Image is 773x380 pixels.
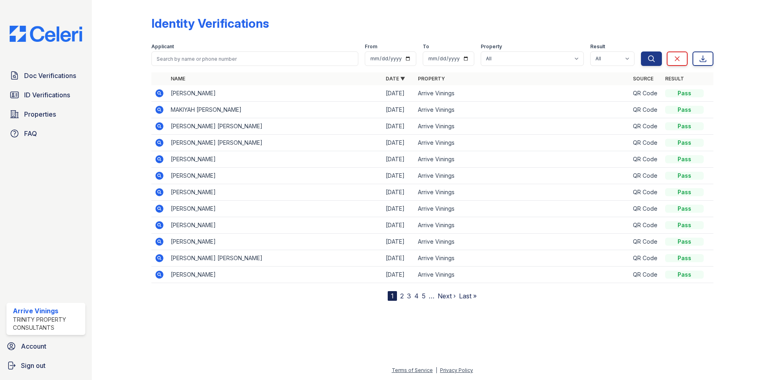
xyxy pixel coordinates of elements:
[3,338,89,354] a: Account
[665,271,704,279] div: Pass
[382,102,415,118] td: [DATE]
[382,217,415,234] td: [DATE]
[630,201,662,217] td: QR Code
[415,250,630,267] td: Arrive Vinings
[382,168,415,184] td: [DATE]
[167,267,382,283] td: [PERSON_NAME]
[151,51,358,66] input: Search by name or phone number
[3,357,89,374] a: Sign out
[630,85,662,102] td: QR Code
[665,254,704,262] div: Pass
[382,135,415,151] td: [DATE]
[151,16,269,31] div: Identity Verifications
[630,135,662,151] td: QR Code
[665,188,704,196] div: Pass
[13,316,82,332] div: Trinity Property Consultants
[167,85,382,102] td: [PERSON_NAME]
[481,43,502,50] label: Property
[630,168,662,184] td: QR Code
[590,43,605,50] label: Result
[6,125,85,142] a: FAQ
[415,135,630,151] td: Arrive Vinings
[415,184,630,201] td: Arrive Vinings
[6,68,85,84] a: Doc Verifications
[6,87,85,103] a: ID Verifications
[665,139,704,147] div: Pass
[665,205,704,213] div: Pass
[167,250,382,267] td: [PERSON_NAME] [PERSON_NAME]
[665,122,704,130] div: Pass
[665,155,704,163] div: Pass
[630,102,662,118] td: QR Code
[415,217,630,234] td: Arrive Vinings
[630,151,662,168] td: QR Code
[382,250,415,267] td: [DATE]
[151,43,174,50] label: Applicant
[415,201,630,217] td: Arrive Vinings
[167,184,382,201] td: [PERSON_NAME]
[422,292,426,300] a: 5
[630,234,662,250] td: QR Code
[423,43,429,50] label: To
[21,361,45,370] span: Sign out
[382,234,415,250] td: [DATE]
[167,151,382,168] td: [PERSON_NAME]
[415,234,630,250] td: Arrive Vinings
[24,129,37,138] span: FAQ
[388,291,397,301] div: 1
[414,292,419,300] a: 4
[400,292,404,300] a: 2
[382,267,415,283] td: [DATE]
[440,367,473,373] a: Privacy Policy
[438,292,456,300] a: Next ›
[21,341,46,351] span: Account
[415,118,630,135] td: Arrive Vinings
[630,250,662,267] td: QR Code
[633,76,653,82] a: Source
[365,43,377,50] label: From
[3,26,89,42] img: CE_Logo_Blue-a8612792a0a2168367f1c8372b55b34899dd931a85d93a1a3d3e32e68fde9ad4.png
[171,76,185,82] a: Name
[665,76,684,82] a: Result
[382,118,415,135] td: [DATE]
[6,106,85,122] a: Properties
[24,90,70,100] span: ID Verifications
[415,102,630,118] td: Arrive Vinings
[630,118,662,135] td: QR Code
[382,201,415,217] td: [DATE]
[665,106,704,114] div: Pass
[382,184,415,201] td: [DATE]
[167,102,382,118] td: MAKIYAH [PERSON_NAME]
[167,168,382,184] td: [PERSON_NAME]
[24,71,76,80] span: Doc Verifications
[167,217,382,234] td: [PERSON_NAME]
[665,172,704,180] div: Pass
[167,118,382,135] td: [PERSON_NAME] [PERSON_NAME]
[415,267,630,283] td: Arrive Vinings
[459,292,477,300] a: Last »
[630,184,662,201] td: QR Code
[167,234,382,250] td: [PERSON_NAME]
[382,85,415,102] td: [DATE]
[13,306,82,316] div: Arrive Vinings
[429,291,434,301] span: …
[167,135,382,151] td: [PERSON_NAME] [PERSON_NAME]
[415,85,630,102] td: Arrive Vinings
[665,221,704,229] div: Pass
[630,267,662,283] td: QR Code
[392,367,433,373] a: Terms of Service
[415,151,630,168] td: Arrive Vinings
[24,109,56,119] span: Properties
[167,201,382,217] td: [PERSON_NAME]
[418,76,445,82] a: Property
[382,151,415,168] td: [DATE]
[630,217,662,234] td: QR Code
[415,168,630,184] td: Arrive Vinings
[386,76,405,82] a: Date ▼
[665,89,704,97] div: Pass
[436,367,437,373] div: |
[665,238,704,246] div: Pass
[407,292,411,300] a: 3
